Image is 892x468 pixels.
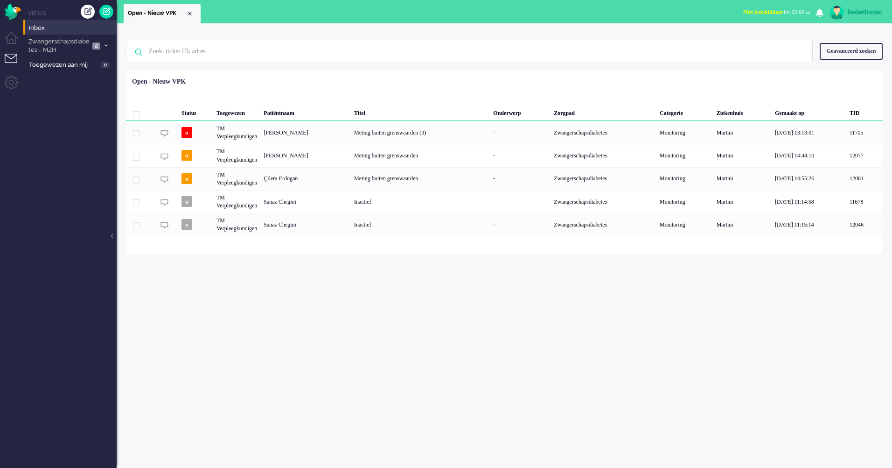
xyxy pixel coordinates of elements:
img: ic_chat_grey.svg [160,221,168,229]
div: - [490,190,551,213]
a: Inbox [27,22,117,33]
div: Inactief [351,213,490,236]
div: 12077 [126,144,883,167]
div: 11678 [126,190,883,213]
div: Patiëntnaam [260,102,351,121]
div: Meting buiten grenswaarden (3) [351,121,490,144]
div: Zwangerschapsdiabetes [551,190,656,213]
div: Open - Nieuw VPK [132,77,186,86]
li: View [124,4,201,23]
span: o [181,150,192,161]
div: Status [178,102,213,121]
div: TM Verpleegkundigen [213,190,260,213]
div: Martini [713,121,772,144]
span: o [181,127,192,138]
div: [DATE] 11:14:58 [772,190,846,213]
li: Admin menu [5,76,26,97]
div: Martini [713,144,772,167]
div: Zwangerschapsdiabetes [551,167,656,190]
img: ic_chat_grey.svg [160,176,168,184]
a: Omnidesk [5,6,21,13]
div: Martini [713,190,772,213]
div: [PERSON_NAME] [260,121,351,144]
div: [DATE] 14:55:26 [772,167,846,190]
li: Views [28,9,117,17]
div: Çilem Erdogan [260,167,351,190]
div: [DATE] 13:13:01 [772,121,846,144]
div: Monitoring [656,213,713,236]
div: - [490,121,551,144]
span: Niet beschikbaar [743,9,784,15]
div: 12046 [846,213,883,236]
div: - [490,167,551,190]
div: liesbethvmsc [848,7,883,17]
div: Monitoring [656,121,713,144]
div: Sanaz Chegini [260,190,351,213]
div: TM Verpleegkundigen [213,167,260,190]
li: Niet beschikbaarfor 02:06 [738,3,816,23]
a: liesbethvmsc [828,6,883,20]
div: [PERSON_NAME] [260,144,351,167]
img: avatar [830,6,844,20]
div: Creëer ticket [81,5,95,19]
span: Toegewezen aan mij [29,61,98,70]
a: Toegewezen aan mij 0 [27,59,117,70]
input: Zoek: ticket ID, adres [142,40,800,63]
div: Meting buiten grenswaarden [351,167,490,190]
div: Meting buiten grenswaarden [351,144,490,167]
div: Zwangerschapsdiabetes [551,121,656,144]
div: Toegewezen [213,102,260,121]
img: ic_chat_grey.svg [160,153,168,161]
div: 11705 [846,121,883,144]
li: Tickets menu [5,54,26,75]
span: o [181,196,192,207]
div: Inactief [351,190,490,213]
div: Sanaz Chegini [260,213,351,236]
div: Ziekenhuis [713,102,772,121]
div: - [490,144,551,167]
div: 12081 [126,167,883,190]
div: Martini [713,167,772,190]
div: Titel [351,102,490,121]
div: 11705 [126,121,883,144]
div: Close tab [186,10,194,17]
span: Open - Nieuw VPK [128,9,186,17]
div: TM Verpleegkundigen [213,213,260,236]
span: Zwangerschapsdiabetes - MZH [27,37,90,55]
div: TM Verpleegkundigen [213,121,260,144]
img: ic_chat_grey.svg [160,199,168,206]
span: 5 [92,43,100,50]
div: 12046 [126,213,883,236]
div: Zwangerschapsdiabetes [551,213,656,236]
div: Geavanceerd zoeken [820,43,883,59]
div: Monitoring [656,167,713,190]
img: ic-search-icon.svg [126,40,151,64]
div: [DATE] 14:44:10 [772,144,846,167]
span: o [181,219,192,230]
div: 11678 [846,190,883,213]
div: Categorie [656,102,713,121]
div: Zorgpad [551,102,656,121]
div: - [490,213,551,236]
div: Monitoring [656,190,713,213]
div: Martini [713,213,772,236]
div: Monitoring [656,144,713,167]
div: TID [846,102,883,121]
div: Gemaakt op [772,102,846,121]
span: 0 [101,62,110,69]
li: Dashboard menu [5,32,26,53]
a: Quick Ticket [99,5,113,19]
div: 12081 [846,167,883,190]
img: ic_chat_grey.svg [160,129,168,137]
div: [DATE] 11:15:14 [772,213,846,236]
div: Onderwerp [490,102,551,121]
span: for 02:06 [743,9,804,15]
img: flow_omnibird.svg [5,4,21,20]
div: 12077 [846,144,883,167]
div: Zwangerschapsdiabetes [551,144,656,167]
div: TM Verpleegkundigen [213,144,260,167]
button: Niet beschikbaarfor 02:06 [738,6,816,19]
span: Inbox [29,24,117,33]
span: o [181,173,192,184]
